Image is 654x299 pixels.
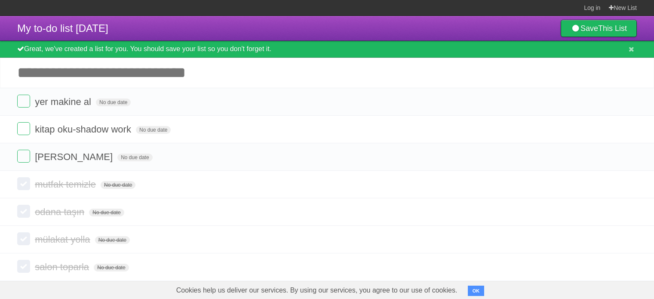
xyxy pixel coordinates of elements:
[117,154,152,161] span: No due date
[598,24,627,33] b: This List
[89,209,124,216] span: No due date
[17,177,30,190] label: Done
[17,22,108,34] span: My to-do list [DATE]
[35,207,86,217] span: odana taşın
[35,262,91,272] span: salon toparla
[17,122,30,135] label: Done
[35,179,98,190] span: mutfak temizle
[35,234,92,245] span: mülakat yolla
[468,286,485,296] button: OK
[168,282,466,299] span: Cookies help us deliver our services. By using our services, you agree to our use of cookies.
[17,205,30,218] label: Done
[17,260,30,273] label: Done
[95,236,130,244] span: No due date
[35,96,93,107] span: yer makine al
[35,124,133,135] span: kitap oku-shadow work
[94,264,129,271] span: No due date
[101,181,135,189] span: No due date
[96,99,131,106] span: No due date
[136,126,171,134] span: No due date
[35,151,115,162] span: [PERSON_NAME]
[17,150,30,163] label: Done
[561,20,637,37] a: SaveThis List
[17,232,30,245] label: Done
[17,95,30,108] label: Done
